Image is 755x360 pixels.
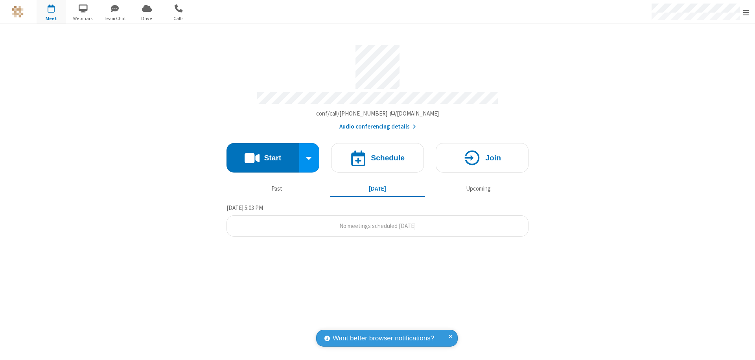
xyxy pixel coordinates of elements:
[485,154,501,162] h4: Join
[37,15,66,22] span: Meet
[164,15,193,22] span: Calls
[230,181,324,196] button: Past
[339,222,416,230] span: No meetings scheduled [DATE]
[12,6,24,18] img: QA Selenium DO NOT DELETE OR CHANGE
[264,154,281,162] h4: Start
[226,203,528,237] section: Today's Meetings
[226,39,528,131] section: Account details
[226,204,263,211] span: [DATE] 5:03 PM
[339,122,416,131] button: Audio conferencing details
[371,154,405,162] h4: Schedule
[100,15,130,22] span: Team Chat
[333,333,434,343] span: Want better browser notifications?
[316,110,439,117] span: Copy my meeting room link
[299,143,320,173] div: Start conference options
[316,109,439,118] button: Copy my meeting room linkCopy my meeting room link
[330,181,425,196] button: [DATE]
[331,143,424,173] button: Schedule
[68,15,98,22] span: Webinars
[226,143,299,173] button: Start
[431,181,526,196] button: Upcoming
[132,15,162,22] span: Drive
[436,143,528,173] button: Join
